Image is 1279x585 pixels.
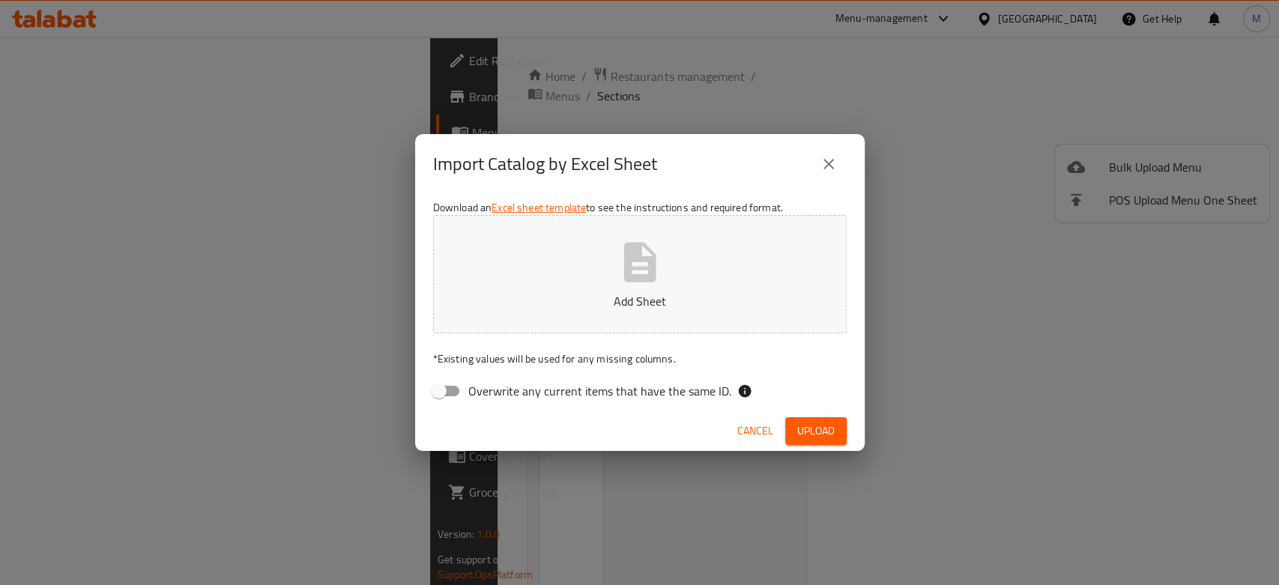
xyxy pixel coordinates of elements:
[797,422,835,440] span: Upload
[468,382,731,400] span: Overwrite any current items that have the same ID.
[811,146,847,182] button: close
[731,417,779,445] button: Cancel
[785,417,847,445] button: Upload
[737,384,752,398] svg: If the overwrite option isn't selected, then the items that match an existing ID will be ignored ...
[456,292,823,310] p: Add Sheet
[433,351,847,366] p: Existing values will be used for any missing columns.
[433,215,847,333] button: Add Sheet
[492,198,586,217] a: Excel sheet template
[737,422,773,440] span: Cancel
[433,152,657,176] h2: Import Catalog by Excel Sheet
[415,194,865,411] div: Download an to see the instructions and required format.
